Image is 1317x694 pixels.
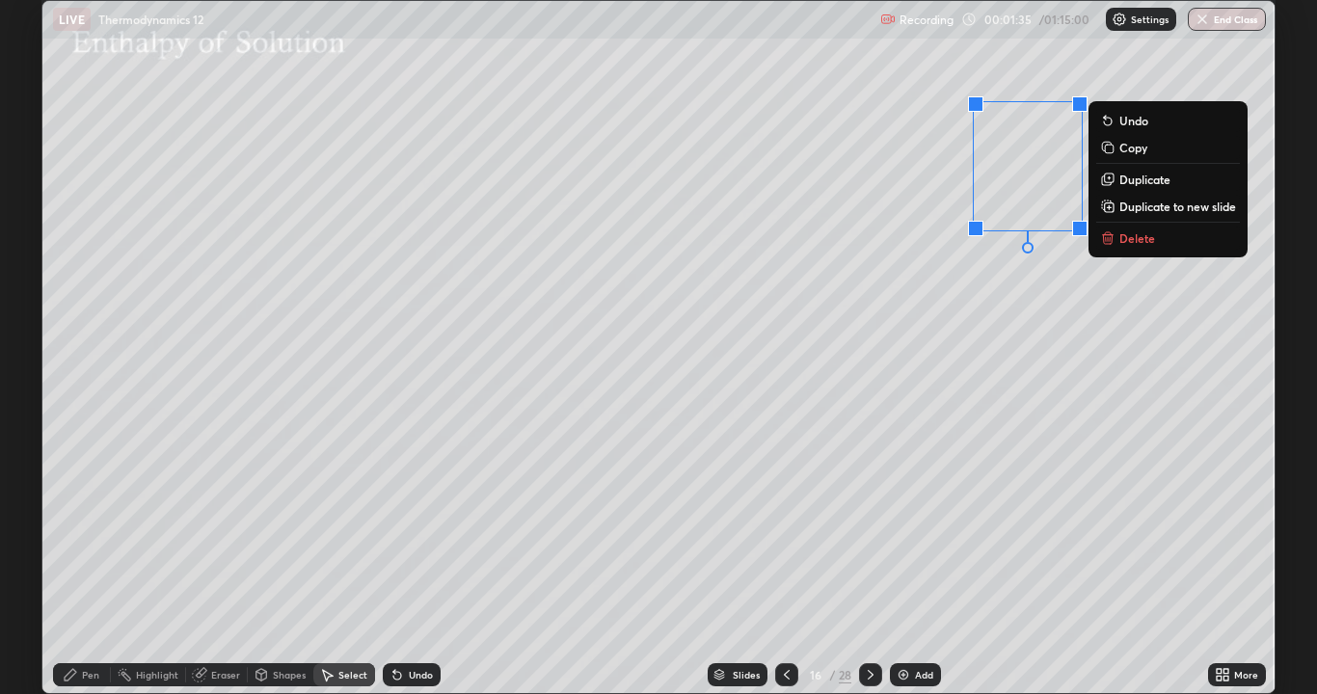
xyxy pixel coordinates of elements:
img: recording.375f2c34.svg [880,12,896,27]
img: add-slide-button [896,667,911,682]
p: Copy [1119,140,1147,155]
button: Duplicate to new slide [1096,195,1240,218]
p: Delete [1119,230,1155,246]
div: Undo [409,670,433,680]
div: Pen [82,670,99,680]
div: Eraser [211,670,240,680]
div: 28 [839,666,851,683]
div: 16 [806,669,825,681]
div: Slides [733,670,760,680]
div: Highlight [136,670,178,680]
button: End Class [1188,8,1266,31]
img: class-settings-icons [1112,12,1127,27]
p: Recording [900,13,954,27]
div: More [1234,670,1258,680]
p: LIVE [59,12,85,27]
p: Duplicate to new slide [1119,199,1236,214]
p: Thermodynamics 12 [98,12,203,27]
img: end-class-cross [1195,12,1210,27]
div: Shapes [273,670,306,680]
button: Undo [1096,109,1240,132]
div: Select [338,670,367,680]
button: Duplicate [1096,168,1240,191]
p: Undo [1119,113,1148,128]
button: Copy [1096,136,1240,159]
div: / [829,669,835,681]
div: Add [915,670,933,680]
p: Settings [1131,14,1169,24]
p: Duplicate [1119,172,1170,187]
button: Delete [1096,227,1240,250]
